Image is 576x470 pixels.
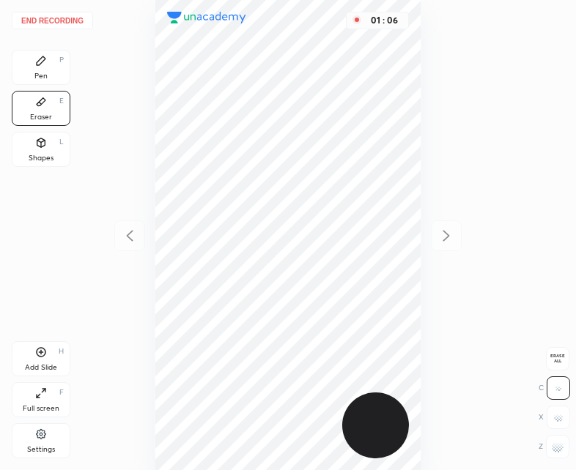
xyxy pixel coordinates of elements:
[539,376,570,400] div: C
[59,138,64,146] div: L
[27,446,55,453] div: Settings
[539,435,569,458] div: Z
[23,405,59,412] div: Full screen
[59,56,64,64] div: P
[12,12,93,29] button: End recording
[367,15,402,26] div: 01 : 06
[59,348,64,355] div: H
[25,364,57,371] div: Add Slide
[547,354,569,364] span: Erase all
[30,113,52,121] div: Eraser
[539,406,570,429] div: X
[167,12,246,23] img: logo.38c385cc.svg
[59,389,64,396] div: F
[34,72,48,80] div: Pen
[29,154,53,162] div: Shapes
[59,97,64,105] div: E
